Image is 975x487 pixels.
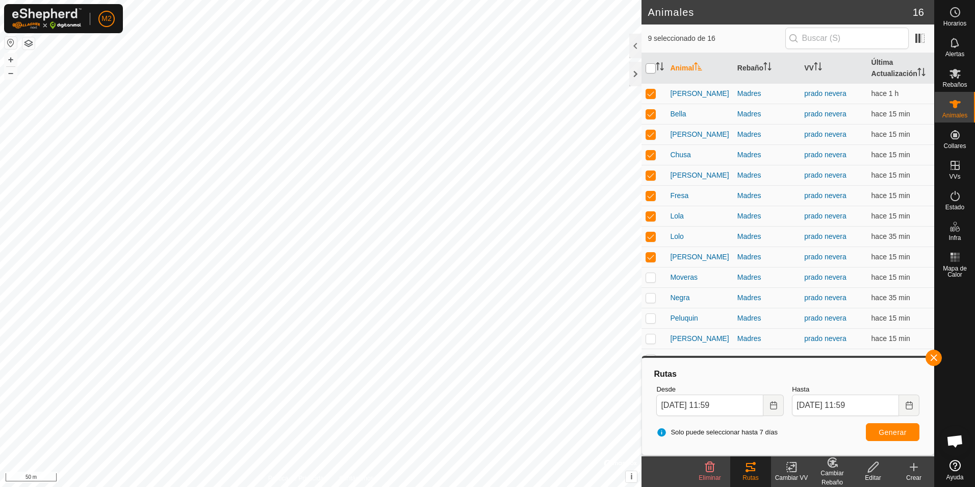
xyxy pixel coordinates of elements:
span: Collares [943,143,966,149]
div: Madres [737,272,796,283]
div: Madres [737,354,796,364]
span: 26 sept 2025, 11:45 [871,334,910,343]
span: 26 sept 2025, 11:45 [871,191,910,200]
span: i [630,472,632,481]
div: Madres [737,150,796,160]
th: Animal [666,53,733,84]
p-sorticon: Activar para ordenar [814,64,822,72]
span: Peluquin [670,313,698,324]
a: prado nevera [804,253,846,261]
span: 9 seleccionado de 16 [648,33,785,44]
a: prado nevera [804,314,846,322]
a: Contáctenos [339,474,373,483]
a: prado nevera [804,232,846,240]
h2: Animales [648,6,912,18]
span: Generar [879,428,907,436]
span: 26 sept 2025, 11:45 [871,151,910,159]
span: [PERSON_NAME] [670,252,729,262]
img: Logo Gallagher [12,8,82,29]
button: Choose Date [899,395,919,416]
div: Madres [737,170,796,181]
a: prado nevera [804,89,846,98]
span: 26 sept 2025, 11:45 [871,253,910,261]
p-sorticon: Activar para ordenar [917,69,926,78]
button: + [5,54,17,66]
label: Hasta [792,384,919,395]
span: Eliminar [699,474,721,481]
div: Madres [737,129,796,140]
span: 26 sept 2025, 11:45 [871,355,910,363]
button: Choose Date [763,395,784,416]
div: Rutas [730,473,771,482]
th: VV [800,53,867,84]
span: [PERSON_NAME] [670,88,729,99]
span: Moveras [670,272,698,283]
span: Solo puede seleccionar hasta 7 días [656,427,778,437]
button: Restablecer Mapa [5,37,17,49]
span: Mapa de Calor [937,265,972,278]
span: 26 sept 2025, 11:25 [871,294,910,302]
a: prado nevera [804,171,846,179]
div: Rutas [652,368,923,380]
span: Bella [670,109,686,119]
a: prado nevera [804,355,846,363]
span: [PERSON_NAME] [670,129,729,140]
div: Madres [737,313,796,324]
p-sorticon: Activar para ordenar [763,64,772,72]
a: prado nevera [804,212,846,220]
div: Madres [737,252,796,262]
span: Animales [942,112,967,118]
span: [PERSON_NAME] [670,333,729,344]
span: Horarios [943,20,966,27]
p-sorticon: Activar para ordenar [656,64,664,72]
button: Capas del Mapa [22,37,35,50]
a: Ayuda [935,456,975,484]
span: Estado [945,204,964,210]
span: 26 sept 2025, 11:45 [871,110,910,118]
span: VVs [949,174,960,180]
div: Crear [893,473,934,482]
span: Lolo [670,231,683,242]
div: Madres [737,109,796,119]
div: Cambiar VV [771,473,812,482]
span: M2 [101,13,111,24]
a: prado nevera [804,334,846,343]
span: Chusa [670,150,690,160]
a: prado nevera [804,294,846,302]
div: Madres [737,211,796,222]
span: Ayuda [946,474,964,480]
span: 26 sept 2025, 11:45 [871,130,910,138]
span: Alertas [945,51,964,57]
a: prado nevera [804,191,846,200]
span: Lola [670,211,683,222]
div: Madres [737,293,796,303]
span: Infra [948,235,961,241]
span: 26 sept 2025, 11:45 [871,273,910,281]
div: Madres [737,231,796,242]
div: Chat abierto [940,426,970,456]
span: 26 sept 2025, 10:45 [871,89,899,98]
th: Rebaño [733,53,800,84]
div: Madres [737,190,796,201]
a: Política de Privacidad [268,474,327,483]
span: 16 [913,5,924,20]
span: 26 sept 2025, 11:45 [871,171,910,179]
div: Cambiar Rebaño [812,469,853,487]
a: prado nevera [804,151,846,159]
span: Negra [670,293,689,303]
label: Desde [656,384,784,395]
span: [PERSON_NAME] [670,170,729,181]
th: Última Actualización [867,53,934,84]
div: Madres [737,333,796,344]
button: – [5,67,17,79]
span: Fresa [670,190,688,201]
p-sorticon: Activar para ordenar [694,64,702,72]
a: prado nevera [804,273,846,281]
span: Roya [670,354,687,364]
button: Generar [866,423,919,441]
span: Rebaños [942,82,967,88]
button: i [626,471,637,482]
div: Madres [737,88,796,99]
span: 26 sept 2025, 11:45 [871,212,910,220]
div: Editar [853,473,893,482]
